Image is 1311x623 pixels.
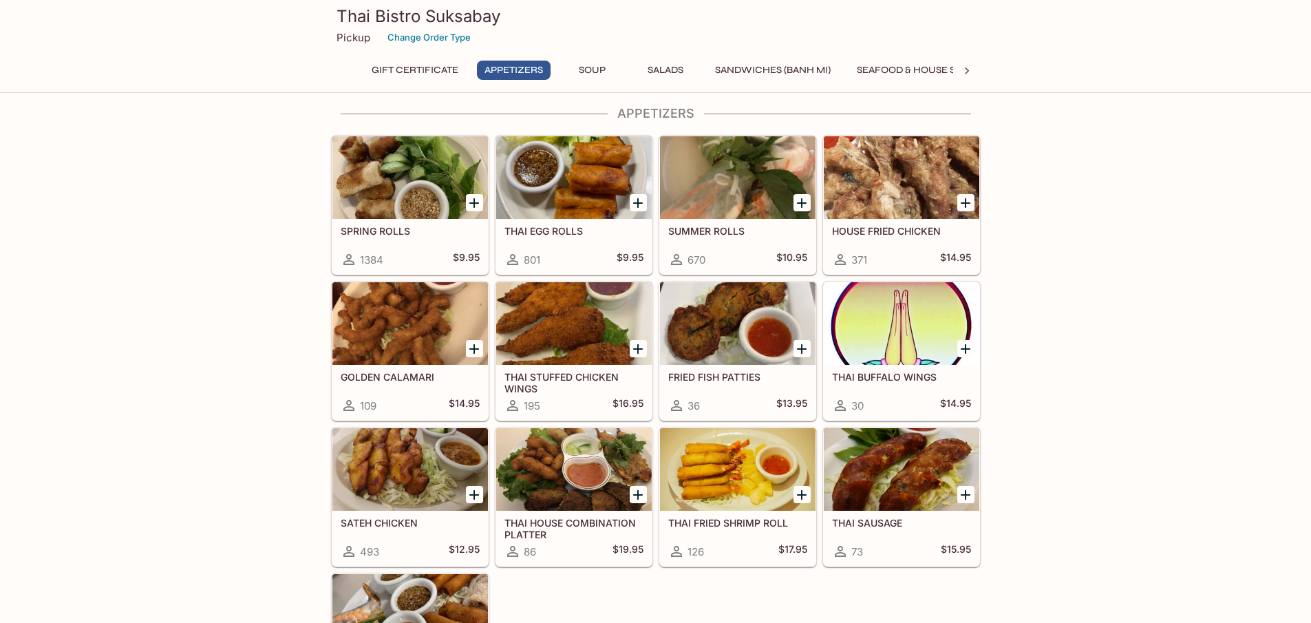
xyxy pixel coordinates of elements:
button: Add THAI SAUSAGE [957,486,974,503]
span: 73 [851,545,863,558]
span: 195 [524,399,540,412]
h5: $13.95 [776,397,807,414]
h5: $14.95 [940,251,971,268]
a: THAI SAUSAGE73$15.95 [823,427,980,567]
button: Add FRIED FISH PATTIES [793,340,811,357]
div: GOLDEN CALAMARI [332,282,488,365]
span: 30 [851,399,864,412]
span: 86 [524,545,536,558]
a: FRIED FISH PATTIES36$13.95 [659,282,816,421]
a: THAI HOUSE COMBINATION PLATTER86$19.95 [495,427,652,567]
span: 1384 [360,253,383,266]
div: SPRING ROLLS [332,136,488,219]
a: GOLDEN CALAMARI109$14.95 [332,282,489,421]
div: SUMMER ROLLS [660,136,816,219]
h5: $9.95 [453,251,480,268]
h5: THAI SAUSAGE [832,517,971,529]
button: Appetizers [477,61,551,80]
div: THAI STUFFED CHICKEN WINGS [496,282,652,365]
h5: THAI BUFFALO WINGS [832,371,971,383]
button: Gift Certificate [364,61,466,80]
h5: $19.95 [612,543,643,560]
button: Salads [635,61,696,80]
a: THAI FRIED SHRIMP ROLL126$17.95 [659,427,816,567]
button: Add HOUSE FRIED CHICKEN [957,194,974,211]
span: 371 [851,253,867,266]
div: SATEH CHICKEN [332,428,488,511]
div: THAI SAUSAGE [824,428,979,511]
h5: SUMMER ROLLS [668,225,807,237]
p: Pickup [337,31,370,44]
h5: THAI EGG ROLLS [504,225,643,237]
button: Add SUMMER ROLLS [793,194,811,211]
button: Add THAI HOUSE COMBINATION PLATTER [630,486,647,503]
h5: $10.95 [776,251,807,268]
h5: $12.95 [449,543,480,560]
h5: HOUSE FRIED CHICKEN [832,225,971,237]
button: Add THAI BUFFALO WINGS [957,340,974,357]
button: Change Order Type [381,27,477,48]
h5: $17.95 [778,543,807,560]
span: 36 [688,399,700,412]
h4: Appetizers [331,106,981,121]
h5: $14.95 [449,397,480,414]
a: THAI EGG ROLLS801$9.95 [495,136,652,275]
span: 126 [688,545,704,558]
span: 801 [524,253,540,266]
button: Add THAI STUFFED CHICKEN WINGS [630,340,647,357]
button: Add THAI FRIED SHRIMP ROLL [793,486,811,503]
h5: THAI FRIED SHRIMP ROLL [668,517,807,529]
span: 493 [360,545,379,558]
h5: $16.95 [612,397,643,414]
button: Seafood & House Specials [849,61,1003,80]
button: Soup [562,61,623,80]
h5: $15.95 [941,543,971,560]
button: Sandwiches (Banh Mi) [707,61,838,80]
span: 670 [688,253,705,266]
button: Add SPRING ROLLS [466,194,483,211]
h5: SPRING ROLLS [341,225,480,237]
a: THAI STUFFED CHICKEN WINGS195$16.95 [495,282,652,421]
h5: $14.95 [940,397,971,414]
div: FRIED FISH PATTIES [660,282,816,365]
h5: SATEH CHICKEN [341,517,480,529]
span: 109 [360,399,376,412]
button: Add GOLDEN CALAMARI [466,340,483,357]
h5: FRIED FISH PATTIES [668,371,807,383]
a: SATEH CHICKEN493$12.95 [332,427,489,567]
div: THAI FRIED SHRIMP ROLL [660,428,816,511]
h5: THAI STUFFED CHICKEN WINGS [504,371,643,394]
button: Add THAI EGG ROLLS [630,194,647,211]
div: THAI BUFFALO WINGS [824,282,979,365]
a: HOUSE FRIED CHICKEN371$14.95 [823,136,980,275]
div: HOUSE FRIED CHICKEN [824,136,979,219]
h5: THAI HOUSE COMBINATION PLATTER [504,517,643,540]
div: THAI HOUSE COMBINATION PLATTER [496,428,652,511]
button: Add SATEH CHICKEN [466,486,483,503]
h5: GOLDEN CALAMARI [341,371,480,383]
a: SUMMER ROLLS670$10.95 [659,136,816,275]
a: SPRING ROLLS1384$9.95 [332,136,489,275]
a: THAI BUFFALO WINGS30$14.95 [823,282,980,421]
h5: $9.95 [617,251,643,268]
h3: Thai Bistro Suksabay [337,6,975,27]
div: THAI EGG ROLLS [496,136,652,219]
